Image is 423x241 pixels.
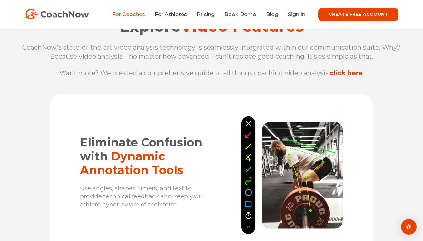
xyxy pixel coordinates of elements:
[119,17,181,35] span: Explore
[59,69,364,77] span: Want more? We created a comprehensive guide to all things coaching video analysis: .
[80,149,183,177] span: Dynamic Annotation Tools
[288,11,305,17] a: Sign In
[330,69,363,77] a: click here
[25,9,89,19] img: CoachNow Logo
[224,11,256,17] a: Book Demo
[155,11,187,17] a: For Athletes
[401,219,417,235] div: Open Intercom Messenger
[318,8,398,21] a: CREATE FREE ACCOUNT
[80,185,208,209] p: Use angles, shapes, timers, and text to provide technical feedback and keep your athlete hyper-aw...
[241,111,343,240] img: CoachNow annotation and skeleton tracking with weightlifter deadlifting
[266,11,278,17] a: Blog
[197,11,215,17] a: Pricing
[112,11,145,17] a: For Coaches
[22,44,401,60] span: CoachNow's state-of-the-art video analysis technology is seamlessly integrated within our communi...
[80,135,202,163] span: Eliminate Confusion with
[181,17,304,35] span: Video Features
